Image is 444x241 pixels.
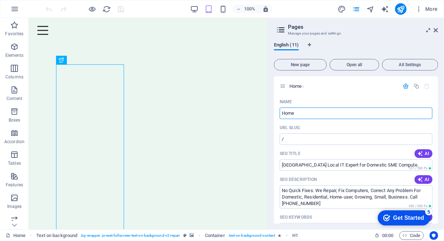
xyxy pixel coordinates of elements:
[233,5,258,13] button: 100%
[103,5,111,13] i: Reload page
[280,151,301,156] p: SEO Title
[287,84,399,88] div: Home/
[413,83,420,89] div: Duplicate
[415,5,438,13] span: More
[403,231,421,240] span: Code
[424,83,430,89] div: The startpage cannot be deleted
[205,231,225,240] span: Click to select. Double-click to edit
[333,63,376,67] span: Open all
[382,231,393,240] span: 00 00
[403,83,409,89] div: Settings
[280,214,312,220] p: SEO Keywords
[330,59,379,71] button: Open all
[274,41,299,51] span: English (11)
[303,85,304,88] span: /
[5,74,23,80] p: Columns
[228,231,275,240] span: . text-on-background-content
[381,5,389,13] i: AI Writer
[412,3,441,15] button: More
[183,233,187,237] i: This element is a customizable preset
[387,233,388,238] span: :
[338,5,346,13] i: Design (Ctrl+Alt+Y)
[6,231,26,240] a: Click to cancel selection. Double-click to open Pages
[6,182,23,188] p: Features
[381,5,389,13] button: text_generator
[274,42,438,56] div: Language Tabs
[288,24,438,30] h2: Pages
[289,83,304,89] span: Click to open page
[288,30,424,37] h3: Manage your pages and settings
[293,231,298,240] span: Click to select. Double-click to edit
[415,175,432,184] button: AI
[399,231,424,240] button: Code
[274,59,327,71] button: New page
[352,5,361,13] button: pages
[280,151,301,156] label: The page title in search results and browser tabs
[409,204,427,208] span: 990 / 990 Px
[6,96,22,101] p: Content
[417,151,430,156] span: AI
[280,159,432,171] input: The page title in search results and browser tabs
[189,233,194,237] i: This element contains a background
[5,53,24,58] p: Elements
[4,139,24,145] p: Accordion
[80,231,180,240] span: . bg-wrapper .preset-fullscreen-text-on-background-v2-repair
[244,5,255,13] h6: 100%
[366,5,375,13] button: navigator
[395,3,407,15] button: publish
[277,63,324,67] span: New page
[375,231,394,240] h6: Session time
[280,185,432,209] textarea: The text in search results and social media
[397,5,405,13] i: Publish
[382,59,438,71] button: All Settings
[280,177,317,182] label: The text in search results and social media
[338,5,346,13] button: design
[9,117,20,123] p: Boxes
[280,99,292,105] p: Name
[88,5,97,13] button: Click here to leave preview mode and continue editing
[8,160,21,166] p: Tables
[430,231,438,240] button: Usercentrics
[417,177,430,182] span: AI
[280,177,317,182] p: SEO Description
[262,6,269,12] i: On resize automatically adjust zoom level to fit chosen device.
[51,1,59,9] div: 5
[415,149,432,158] button: AI
[36,231,78,240] span: Click to select. Double-click to edit
[280,133,432,145] input: Last part of the URL for this page
[5,31,23,37] p: Favorites
[385,63,435,67] span: All Settings
[352,5,360,13] i: Pages (Ctrl+Alt+S)
[102,5,111,13] button: reload
[278,233,281,237] i: Element contains an animation
[407,204,432,209] span: Calculated pixel length in search results
[36,231,298,240] nav: breadcrumb
[280,125,300,131] label: Last part of the URL for this page
[366,5,375,13] i: Navigator
[4,4,56,19] div: Get Started 5 items remaining, 0% complete
[280,125,300,131] p: URL SLUG
[19,8,50,14] div: Get Started
[409,167,427,170] span: 577 / 580 Px
[7,204,22,209] p: Images
[407,166,432,171] span: Calculated pixel length in search results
